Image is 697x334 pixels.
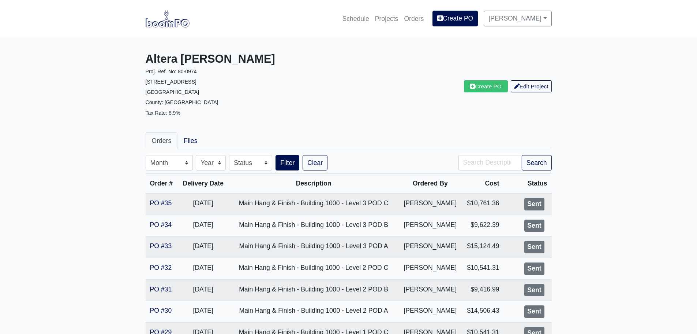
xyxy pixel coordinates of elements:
th: Status [504,174,552,194]
td: [DATE] [178,301,228,323]
small: County: [GEOGRAPHIC_DATA] [146,99,218,105]
a: Create PO [432,11,478,26]
td: [DATE] [178,258,228,279]
div: Sent [524,198,544,210]
a: Orders [146,132,178,149]
td: $9,622.39 [462,215,504,236]
a: PO #32 [150,264,172,271]
div: Sent [524,220,544,232]
img: boomPO [146,10,190,27]
td: Main Hang & Finish - Building 1000 - Level 3 POD B [228,215,398,236]
div: Sent [524,284,544,297]
a: PO #34 [150,221,172,228]
td: [DATE] [178,193,228,215]
h3: Altera [PERSON_NAME] [146,52,343,66]
th: Order # [146,174,178,194]
div: Sent [524,305,544,318]
a: Projects [372,11,401,27]
a: Files [177,132,203,149]
a: PO #31 [150,286,172,293]
small: Proj. Ref. No: 80-0974 [146,69,197,74]
td: [PERSON_NAME] [399,258,462,279]
button: Search [522,155,552,170]
td: [DATE] [178,236,228,258]
a: Orders [401,11,427,27]
input: Search [458,155,522,170]
small: [GEOGRAPHIC_DATA] [146,89,199,95]
td: [PERSON_NAME] [399,301,462,323]
td: $15,124.49 [462,236,504,258]
a: [PERSON_NAME] [484,11,551,26]
td: [PERSON_NAME] [399,193,462,215]
td: Main Hang & Finish - Building 1000 - Level 3 POD A [228,236,398,258]
td: $14,506.43 [462,301,504,323]
td: $10,761.36 [462,193,504,215]
td: [PERSON_NAME] [399,215,462,236]
td: Main Hang & Finish - Building 1000 - Level 2 POD C [228,258,398,279]
td: [DATE] [178,215,228,236]
div: Sent [524,263,544,275]
td: $10,541.31 [462,258,504,279]
a: Create PO [464,80,508,92]
td: $9,416.99 [462,279,504,301]
small: [STREET_ADDRESS] [146,79,196,85]
td: [PERSON_NAME] [399,279,462,301]
td: Main Hang & Finish - Building 1000 - Level 3 POD C [228,193,398,215]
th: Ordered By [399,174,462,194]
td: [PERSON_NAME] [399,236,462,258]
td: Main Hang & Finish - Building 1000 - Level 2 POD B [228,279,398,301]
small: Tax Rate: 8.9% [146,110,180,116]
a: PO #33 [150,242,172,250]
td: Main Hang & Finish - Building 1000 - Level 2 POD A [228,301,398,323]
a: PO #35 [150,199,172,207]
a: Edit Project [511,80,552,92]
a: Clear [303,155,327,170]
button: Filter [276,155,299,170]
th: Cost [462,174,504,194]
th: Delivery Date [178,174,228,194]
th: Description [228,174,398,194]
td: [DATE] [178,279,228,301]
a: PO #30 [150,307,172,314]
a: Schedule [339,11,372,27]
div: Sent [524,241,544,253]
